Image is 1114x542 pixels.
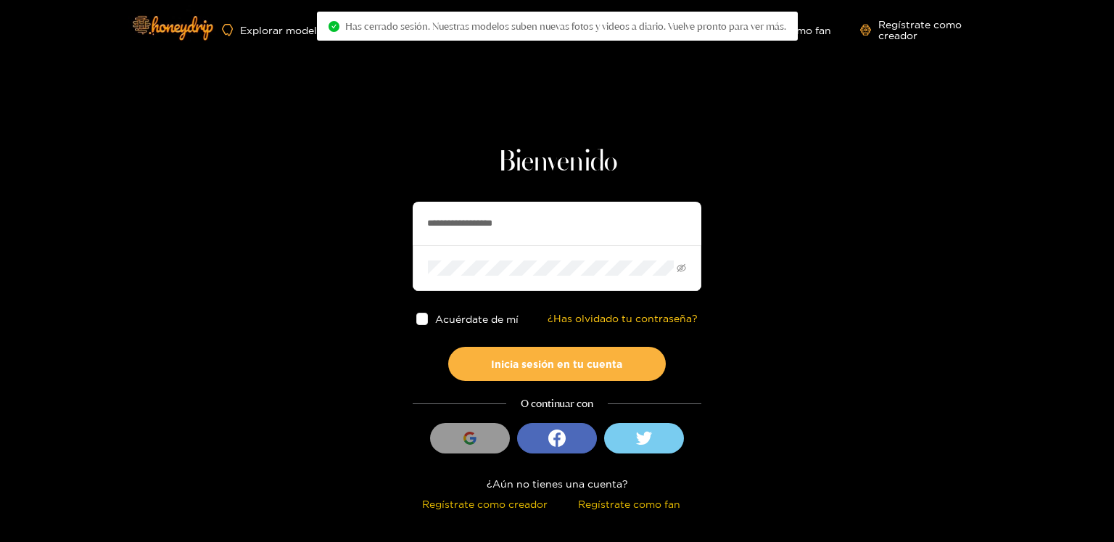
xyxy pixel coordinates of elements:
[240,25,329,36] font: Explorar modelos
[448,347,666,381] button: Inicia sesión en tu cuenta
[878,19,962,41] font: Regístrate como creador
[436,313,519,324] font: Acuérdate de mí
[487,478,628,489] font: ¿Aún no tienes una cuenta?
[222,24,329,36] a: Explorar modelos
[677,263,686,273] span: invisible para los ojos
[422,498,548,509] font: Regístrate como creador
[492,358,623,369] font: Inicia sesión en tu cuenta
[345,20,786,32] font: Has cerrado sesión. Nuestras modelos suben nuevas fotos y videos a diario. Vuelve pronto para ver...
[548,313,698,324] font: ¿Has olvidado tu contraseña?
[498,148,617,177] font: Bienvenido
[860,19,992,41] a: Regístrate como creador
[329,21,339,32] span: círculo de control
[521,397,593,410] font: O continuar con
[578,498,680,509] font: Regístrate como fan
